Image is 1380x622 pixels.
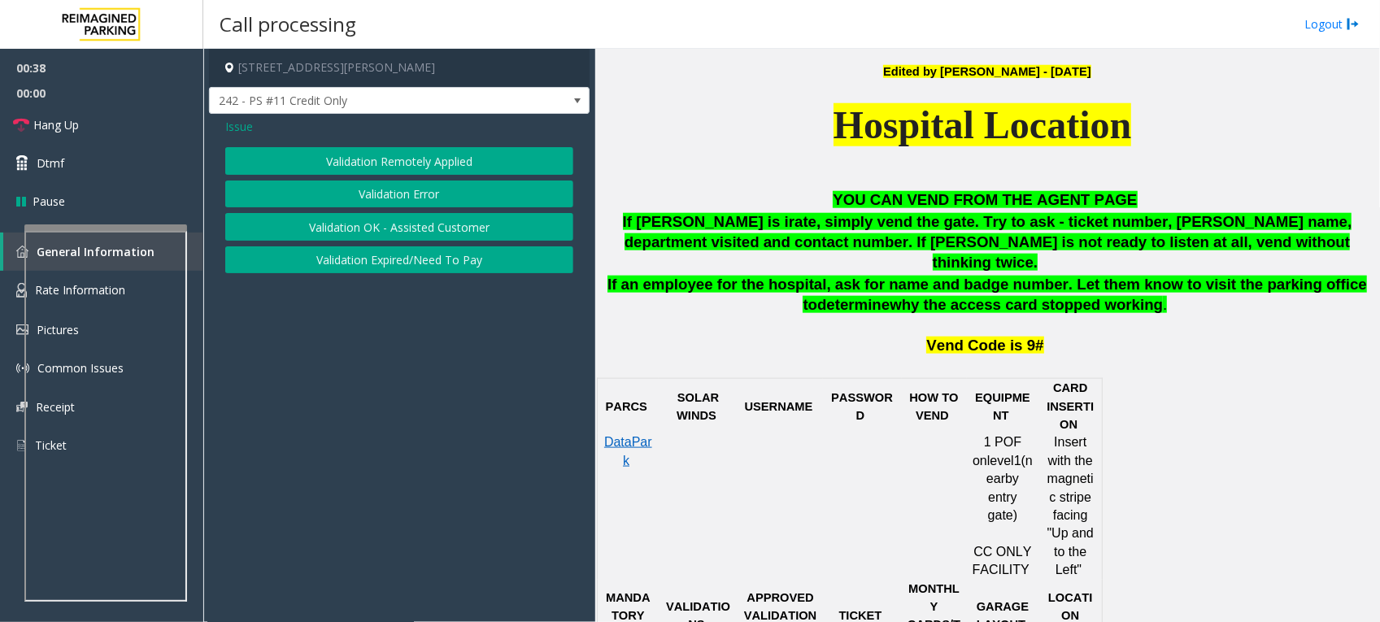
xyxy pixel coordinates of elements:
span: SOLAR WINDS [677,391,722,422]
img: 'icon' [16,246,28,258]
img: 'icon' [16,324,28,335]
button: Validation Remotely Applied [225,147,573,175]
img: 'icon' [16,402,28,412]
span: Hang Up [33,116,79,133]
span: level [987,454,1014,468]
span: Issue [225,118,253,135]
span: PASSWORD [831,391,893,422]
span: 1 [1014,454,1021,468]
img: 'icon' [16,283,27,298]
span: Dtmf [37,154,64,172]
span: Pause [33,193,65,210]
span: . [1163,296,1167,313]
button: Validation Error [225,181,573,208]
span: If [PERSON_NAME] is irate, simply vend the gate. Try to ask - ticket number, [PERSON_NAME] name, ... [623,213,1352,271]
span: Hospital Location [834,103,1132,146]
span: Vend Code is 9# [926,337,1043,354]
img: logout [1347,15,1360,33]
img: 'icon' [16,438,27,453]
span: TICKET [839,609,882,622]
span: HOW TO VEND [909,391,961,422]
span: PARCS [606,400,647,413]
a: General Information [3,233,203,271]
span: DataPark [604,435,652,467]
span: If an employee for the hospital, ask for name and badge number. Let them know to visit the parkin... [607,276,1367,313]
span: CC ONLY FACILITY [973,545,1035,576]
a: DataPark [604,436,652,467]
img: 'icon' [16,362,29,375]
h3: Call processing [211,4,364,44]
span: why the access card stopped working [890,296,1163,313]
span: 242 - PS #11 Credit Only [210,88,513,114]
h4: [STREET_ADDRESS][PERSON_NAME] [209,49,590,87]
span: CARD INSERTION [1047,381,1094,431]
span: determine [817,296,890,313]
span: USERNAME [745,400,813,413]
button: Validation Expired/Need To Pay [225,246,573,274]
b: Edited by [PERSON_NAME] - [DATE] [883,65,1091,78]
a: Logout [1304,15,1360,33]
span: 1 POF on [973,435,1025,467]
span: YOU CAN VEND FROM THE AGENT PAGE [833,191,1137,208]
button: Validation OK - Assisted Customer [225,213,573,241]
span: EQUIPMENT [975,391,1030,422]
